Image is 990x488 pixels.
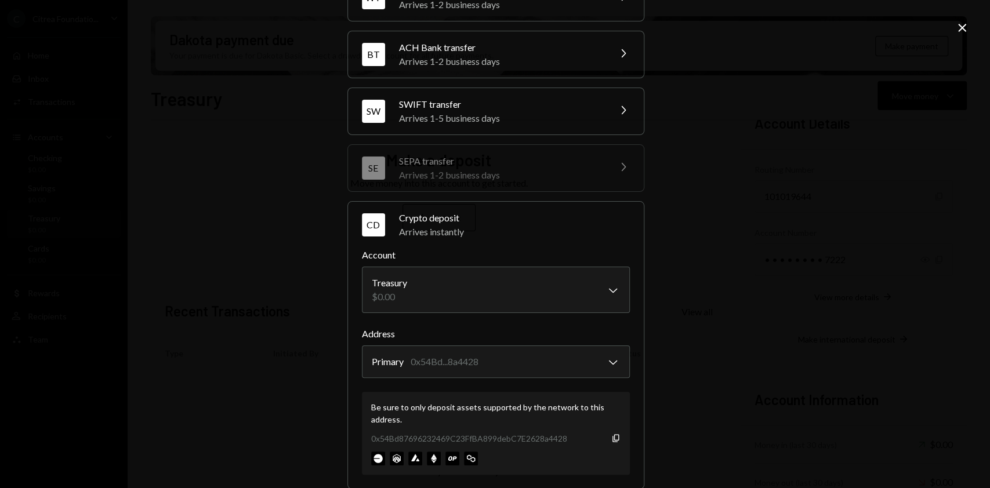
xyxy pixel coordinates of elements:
div: SW [362,100,385,123]
div: BT [362,43,385,66]
button: BTACH Bank transferArrives 1-2 business days [348,31,644,78]
div: 0x54Bd87696232469C23FfBA899debC7E2628a4428 [371,432,567,445]
button: SESEPA transferArrives 1-2 business days [348,145,644,191]
div: Be sure to only deposit assets supported by the network to this address. [371,401,621,425]
div: Arrives instantly [399,225,630,239]
img: avalanche-mainnet [408,451,422,465]
img: base-mainnet [371,451,385,465]
img: optimism-mainnet [445,451,459,465]
div: Arrives 1-2 business days [399,54,602,68]
label: Address [362,327,630,341]
button: Address [362,345,630,378]
div: SEPA transfer [399,154,602,168]
div: CD [362,213,385,236]
div: 0x54Bd...8a4428 [411,355,478,369]
div: Arrives 1-2 business days [399,168,602,182]
div: Arrives 1-5 business days [399,111,602,125]
div: Crypto deposit [399,211,630,225]
img: polygon-mainnet [464,451,478,465]
div: SE [362,156,385,180]
div: SWIFT transfer [399,97,602,111]
label: Account [362,248,630,262]
div: ACH Bank transfer [399,41,602,54]
button: SWSWIFT transferArrives 1-5 business days [348,88,644,134]
div: CDCrypto depositArrives instantly [362,248,630,475]
img: arbitrum-mainnet [390,451,404,465]
button: CDCrypto depositArrives instantly [348,202,644,248]
img: ethereum-mainnet [427,451,441,465]
button: Account [362,267,630,313]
